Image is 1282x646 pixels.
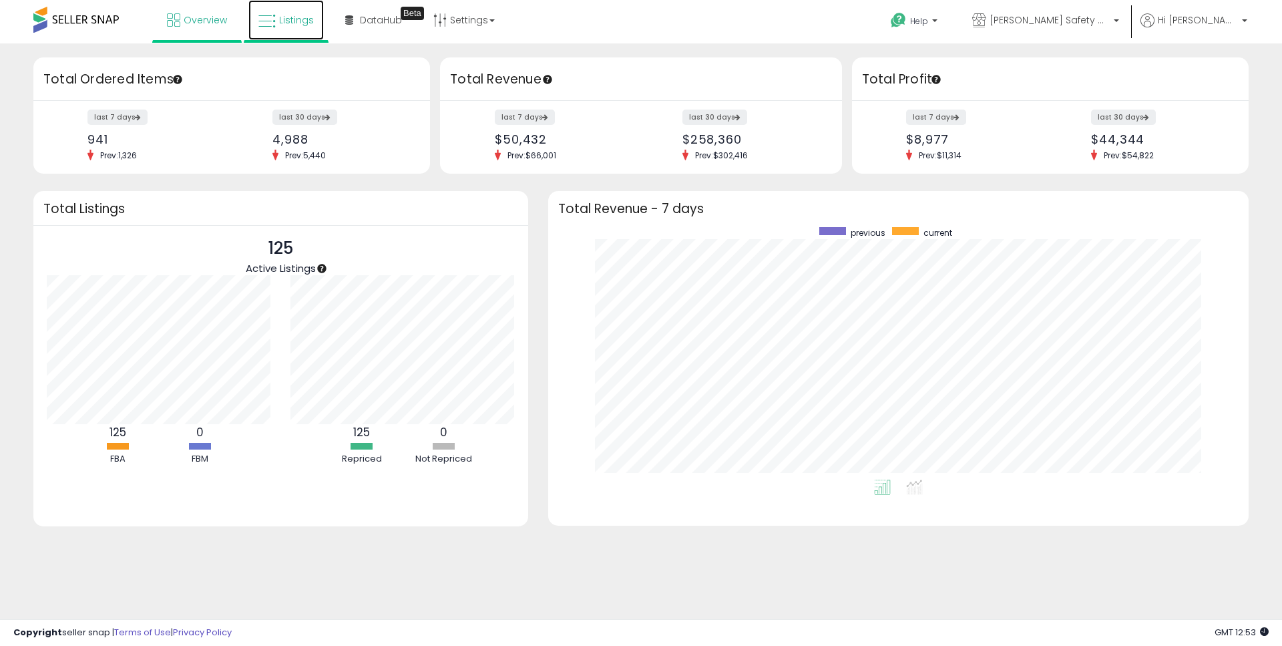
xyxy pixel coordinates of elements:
span: Prev: $302,416 [688,150,755,161]
div: $50,432 [495,132,631,146]
h3: Total Listings [43,204,518,214]
span: Overview [184,13,227,27]
h3: Total Ordered Items [43,70,420,89]
a: Hi [PERSON_NAME] [1140,13,1247,43]
span: Prev: $54,822 [1097,150,1160,161]
span: previous [851,227,885,238]
span: Listings [279,13,314,27]
span: DataHub [360,13,402,27]
span: Prev: 5,440 [278,150,333,161]
label: last 7 days [87,110,148,125]
i: Get Help [890,12,907,29]
h3: Total Profit [862,70,1239,89]
div: Tooltip anchor [316,263,328,275]
h3: Total Revenue [450,70,832,89]
b: 125 [353,424,370,440]
b: 0 [440,424,447,440]
div: Tooltip anchor [172,73,184,86]
div: Repriced [322,453,402,466]
div: Tooltip anchor [930,73,942,86]
div: 4,988 [272,132,407,146]
span: Help [910,15,928,27]
div: Tooltip anchor [542,73,554,86]
div: FBA [77,453,158,466]
div: 941 [87,132,222,146]
div: $44,344 [1091,132,1225,146]
div: $8,977 [906,132,1040,146]
label: last 7 days [906,110,966,125]
span: Prev: $66,001 [501,150,563,161]
b: 0 [196,424,204,440]
b: 125 [110,424,126,440]
div: Tooltip anchor [401,7,424,20]
label: last 30 days [1091,110,1156,125]
span: Hi [PERSON_NAME] [1158,13,1238,27]
label: last 30 days [682,110,747,125]
p: 125 [246,236,316,261]
span: Active Listings [246,261,316,275]
div: FBM [160,453,240,466]
span: current [923,227,952,238]
label: last 30 days [272,110,337,125]
a: Help [880,2,951,43]
span: Prev: $11,314 [912,150,968,161]
div: $258,360 [682,132,819,146]
label: last 7 days [495,110,555,125]
h3: Total Revenue - 7 days [558,204,1239,214]
span: [PERSON_NAME] Safety & Supply [990,13,1110,27]
span: Prev: 1,326 [93,150,144,161]
div: Not Repriced [404,453,484,466]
